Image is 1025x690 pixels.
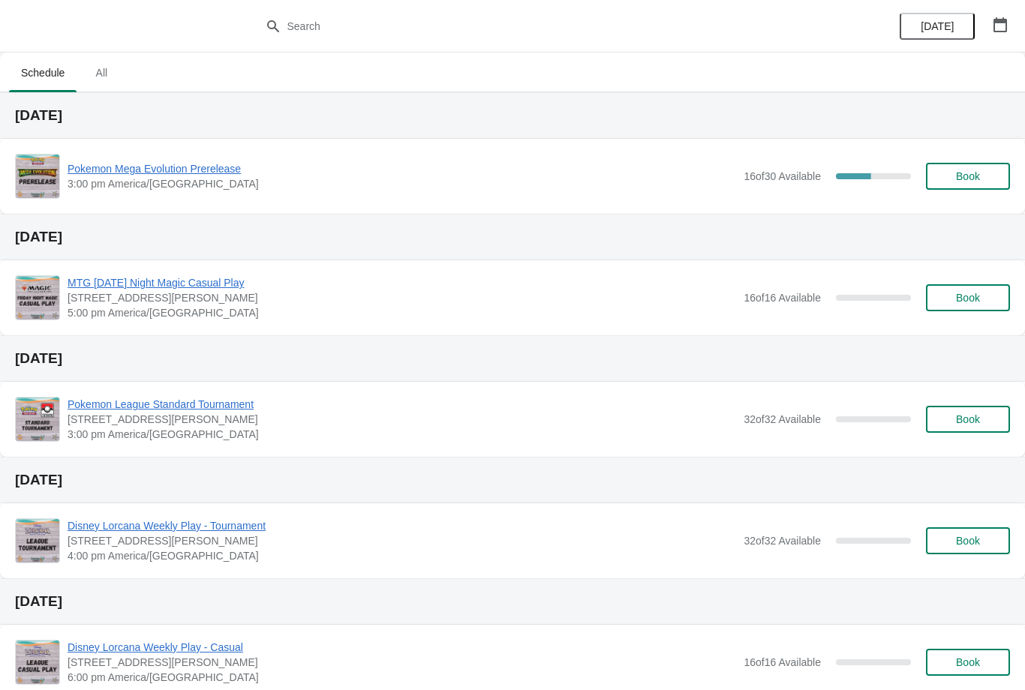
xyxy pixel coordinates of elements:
[956,535,980,547] span: Book
[926,649,1010,676] button: Book
[956,413,980,425] span: Book
[68,427,736,442] span: 3:00 pm America/[GEOGRAPHIC_DATA]
[68,412,736,427] span: [STREET_ADDRESS][PERSON_NAME]
[16,276,59,319] img: MTG Friday Night Magic Casual Play | 2040 Louetta Rd Ste I Spring, TX 77388 | 5:00 pm America/Chi...
[68,290,736,305] span: [STREET_ADDRESS][PERSON_NAME]
[83,59,120,86] span: All
[926,527,1010,554] button: Book
[68,161,736,176] span: Pokemon Mega Evolution Prerelease
[921,20,954,32] span: [DATE]
[956,656,980,668] span: Book
[15,594,1010,609] h2: [DATE]
[68,176,736,191] span: 3:00 pm America/[GEOGRAPHIC_DATA]
[16,519,59,562] img: Disney Lorcana Weekly Play - Tournament | 2040 Louetta Rd Ste I Spring, TX 77388 | 4:00 pm Americ...
[744,535,821,547] span: 32 of 32 Available
[16,154,59,198] img: Pokemon Mega Evolution Prerelease | | 3:00 pm America/Chicago
[956,170,980,182] span: Book
[9,59,77,86] span: Schedule
[744,292,821,304] span: 16 of 16 Available
[956,292,980,304] span: Book
[926,163,1010,190] button: Book
[68,533,736,548] span: [STREET_ADDRESS][PERSON_NAME]
[900,13,975,40] button: [DATE]
[744,656,821,668] span: 16 of 16 Available
[744,170,821,182] span: 16 of 30 Available
[68,548,736,563] span: 4:00 pm America/[GEOGRAPHIC_DATA]
[68,275,736,290] span: MTG [DATE] Night Magic Casual Play
[15,351,1010,366] h2: [DATE]
[68,670,736,685] span: 6:00 pm America/[GEOGRAPHIC_DATA]
[926,284,1010,311] button: Book
[926,406,1010,433] button: Book
[16,397,59,441] img: Pokemon League Standard Tournament | 2040 Louetta Rd Ste I Spring, TX 77388 | 3:00 pm America/Chi...
[68,518,736,533] span: Disney Lorcana Weekly Play - Tournament
[15,229,1010,244] h2: [DATE]
[68,640,736,655] span: Disney Lorcana Weekly Play - Casual
[15,472,1010,487] h2: [DATE]
[16,640,59,684] img: Disney Lorcana Weekly Play - Casual | 2040 Louetta Rd Ste I Spring, TX 77388 | 6:00 pm America/Ch...
[744,413,821,425] span: 32 of 32 Available
[15,108,1010,123] h2: [DATE]
[68,655,736,670] span: [STREET_ADDRESS][PERSON_NAME]
[287,13,769,40] input: Search
[68,305,736,320] span: 5:00 pm America/[GEOGRAPHIC_DATA]
[68,397,736,412] span: Pokemon League Standard Tournament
